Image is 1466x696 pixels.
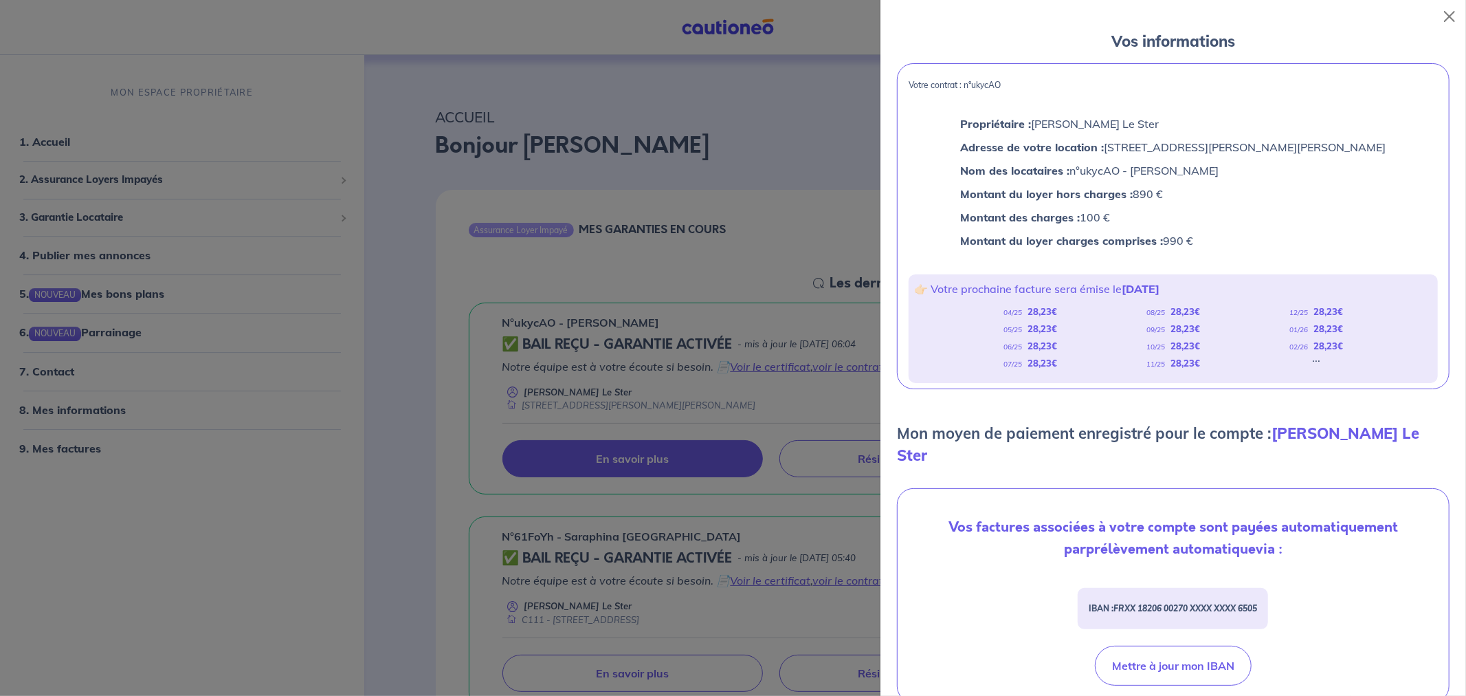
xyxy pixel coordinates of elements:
strong: 28,23 € [1170,306,1200,317]
p: [PERSON_NAME] Le Ster [960,115,1386,133]
strong: Montant du loyer hors charges : [960,187,1133,201]
em: 05/25 [1003,325,1022,334]
p: Mon moyen de paiement enregistré pour le compte : [897,422,1450,466]
em: 01/26 [1289,325,1308,334]
em: 09/25 [1146,325,1165,334]
strong: 28,23 € [1028,306,1057,317]
strong: 28,23 € [1170,340,1200,351]
p: Vos factures associées à votre compte sont payées automatiquement par via : [909,516,1438,561]
p: 890 € [960,185,1386,203]
p: n°ukycAO - [PERSON_NAME] [960,162,1386,180]
em: 11/25 [1146,360,1165,369]
strong: Adresse de votre location : [960,140,1104,154]
strong: prélèvement automatique [1086,539,1256,559]
strong: 28,23 € [1170,323,1200,334]
div: ... [1312,355,1320,372]
strong: 28,23 € [1313,340,1343,351]
strong: IBAN : [1089,603,1257,613]
strong: 28,23 € [1028,323,1057,334]
button: Close [1439,6,1461,28]
strong: 28,23 € [1313,323,1343,334]
em: FRXX 18206 00270 XXXX XXXX 6505 [1113,603,1257,613]
p: Votre contrat : n°ukycAO [909,80,1438,90]
em: 02/26 [1289,342,1308,351]
strong: Montant du loyer charges comprises : [960,234,1163,248]
strong: Propriétaire : [960,117,1031,131]
em: 04/25 [1003,308,1022,317]
p: 100 € [960,208,1386,226]
strong: 28,23 € [1028,358,1057,369]
strong: 28,23 € [1028,340,1057,351]
strong: 28,23 € [1170,358,1200,369]
button: Mettre à jour mon IBAN [1095,646,1252,686]
p: 990 € [960,232,1386,250]
em: 08/25 [1146,308,1165,317]
p: 👉🏻 Votre prochaine facture sera émise le [914,280,1432,298]
em: 06/25 [1003,342,1022,351]
em: 07/25 [1003,360,1022,369]
strong: Montant des charges : [960,210,1080,224]
em: 10/25 [1146,342,1165,351]
em: 12/25 [1289,308,1308,317]
strong: Vos informations [1111,32,1235,51]
strong: [DATE] [1122,282,1159,296]
strong: 28,23 € [1313,306,1343,317]
p: [STREET_ADDRESS][PERSON_NAME][PERSON_NAME] [960,138,1386,156]
strong: Nom des locataires : [960,164,1069,177]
